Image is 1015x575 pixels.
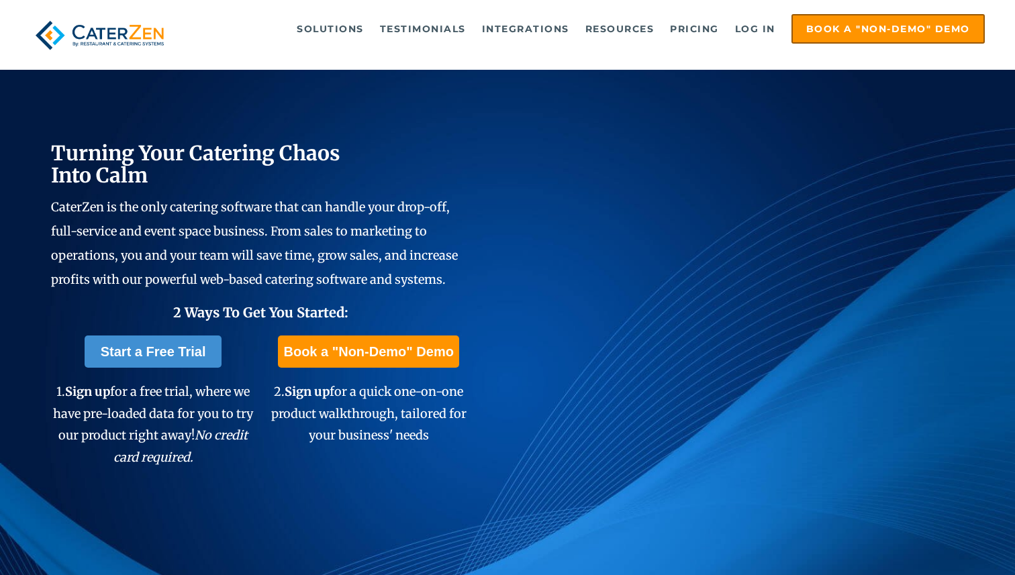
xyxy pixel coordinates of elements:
[373,15,473,42] a: Testimonials
[728,15,782,42] a: Log in
[113,427,248,464] em: No credit card required.
[65,384,110,399] span: Sign up
[173,304,348,321] span: 2 Ways To Get You Started:
[30,14,169,56] img: caterzen
[285,384,330,399] span: Sign up
[51,199,458,287] span: CaterZen is the only catering software that can handle your drop-off, full-service and event spac...
[51,140,340,188] span: Turning Your Catering Chaos Into Calm
[290,15,371,42] a: Solutions
[278,335,458,368] a: Book a "Non-Demo" Demo
[475,15,576,42] a: Integrations
[579,15,661,42] a: Resources
[53,384,253,464] span: 1. for a free trial, where we have pre-loaded data for you to try our product right away!
[663,15,726,42] a: Pricing
[271,384,467,443] span: 2. for a quick one-on-one product walkthrough, tailored for your business' needs
[791,14,985,44] a: Book a "Non-Demo" Demo
[193,14,984,44] div: Navigation Menu
[85,335,222,368] a: Start a Free Trial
